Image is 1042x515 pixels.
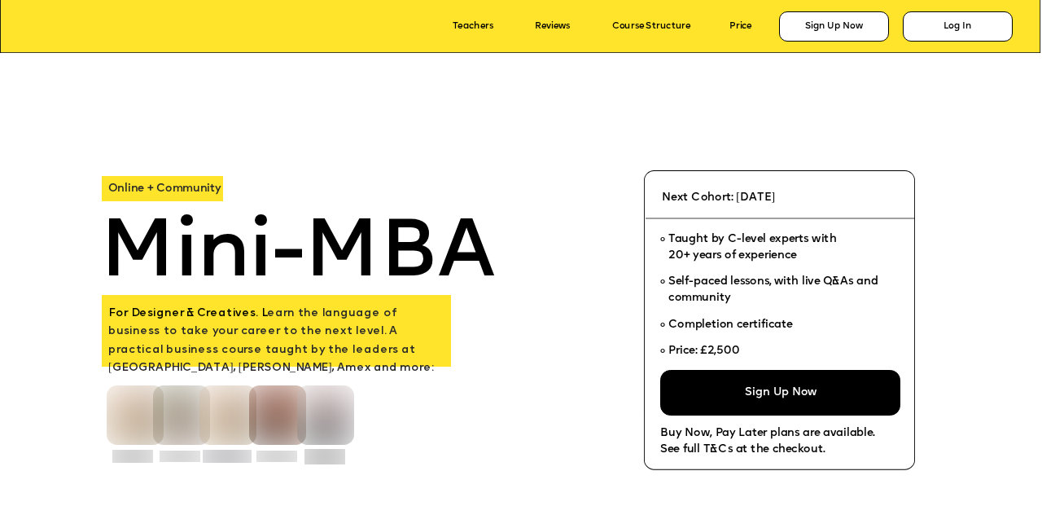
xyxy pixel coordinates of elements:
span: earn the language of business to take your career to the next level. A practical business course ... [108,308,434,374]
a: Reviews [535,21,570,32]
a: Price [729,21,752,32]
span: Online + Community [108,183,221,195]
span: Taught by C-level experts with 20+ years of experience [668,234,836,262]
span: Self-paced lessons, with live Q&As and community [668,276,881,304]
a: Course Structure [612,21,690,32]
span: See full T&Cs at the checkout. [660,443,825,455]
span: Completion certificate [668,319,793,331]
span: For Designer & Creatives. L [108,308,267,319]
span: Buy Now, Pay Later plans are available. [660,427,875,438]
span: Price: £2,500 [668,346,740,357]
a: Teachers [453,21,493,32]
span: Mini-MBA [100,214,495,296]
span: Next Cohort: [DATE] [662,192,775,204]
